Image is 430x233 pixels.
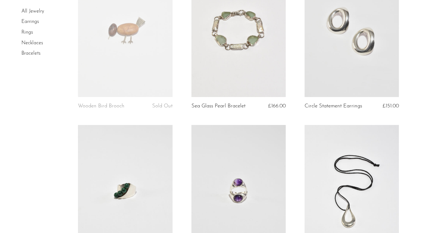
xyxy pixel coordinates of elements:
span: Sold Out [152,103,173,109]
a: Rings [21,30,33,35]
a: Earrings [21,19,39,24]
a: Necklaces [21,41,43,46]
a: Circle Statement Earrings [305,103,362,109]
a: All Jewelry [21,9,44,14]
a: Sea Glass Pearl Bracelet [191,103,245,109]
a: Wooden Bird Brooch [78,103,124,109]
span: £151.00 [383,103,399,109]
span: £166.00 [268,103,286,109]
a: Bracelets [21,51,41,56]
